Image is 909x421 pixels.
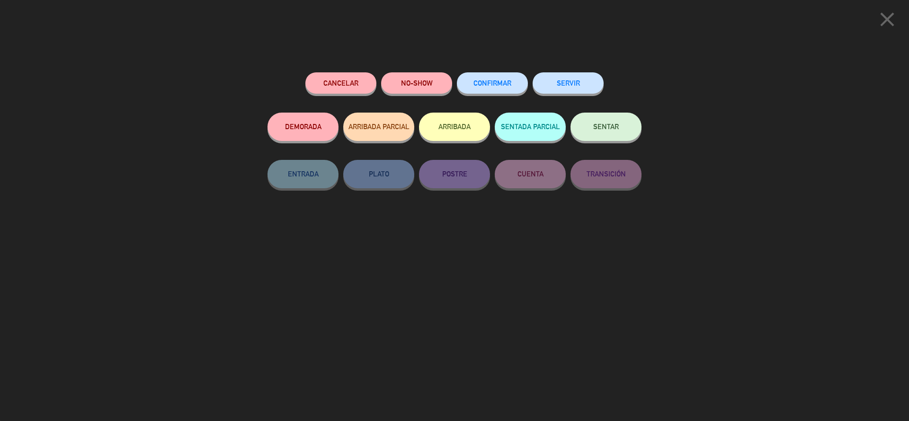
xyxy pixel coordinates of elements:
[570,160,642,188] button: TRANSICIÓN
[343,113,414,141] button: ARRIBADA PARCIAL
[873,7,902,35] button: close
[267,113,339,141] button: DEMORADA
[533,72,604,94] button: SERVIR
[593,123,619,131] span: SENTAR
[473,79,511,87] span: CONFIRMAR
[305,72,376,94] button: Cancelar
[419,160,490,188] button: POSTRE
[267,160,339,188] button: ENTRADA
[348,123,410,131] span: ARRIBADA PARCIAL
[495,113,566,141] button: SENTADA PARCIAL
[570,113,642,141] button: SENTAR
[457,72,528,94] button: CONFIRMAR
[343,160,414,188] button: PLATO
[381,72,452,94] button: NO-SHOW
[419,113,490,141] button: ARRIBADA
[495,160,566,188] button: CUENTA
[875,8,899,31] i: close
